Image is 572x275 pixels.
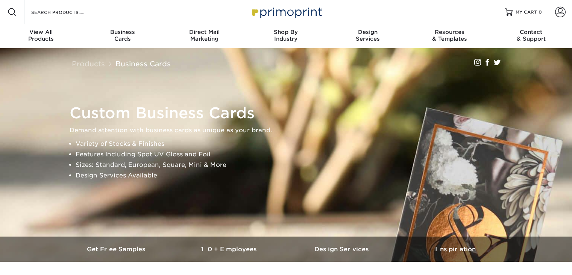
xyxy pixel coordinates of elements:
[82,29,163,42] div: Cards
[327,29,408,42] div: Services
[70,104,510,122] h1: Custom Business Cards
[76,170,510,181] li: Design Services Available
[286,246,399,253] h3: Design Services
[245,29,327,42] div: Industry
[61,246,173,253] h3: Get Free Samples
[490,29,572,42] div: & Support
[82,29,163,35] span: Business
[539,9,542,15] span: 0
[76,160,510,170] li: Sizes: Standard, European, Square, Mini & More
[70,125,510,136] p: Demand attention with business cards as unique as your brand.
[72,60,105,68] a: Products
[327,29,408,35] span: Design
[115,60,171,68] a: Business Cards
[164,29,245,42] div: Marketing
[408,29,490,42] div: & Templates
[245,29,327,35] span: Shop By
[173,246,286,253] h3: 10+ Employees
[490,24,572,48] a: Contact& Support
[249,4,324,20] img: Primoprint
[286,237,399,262] a: Design Services
[399,246,512,253] h3: Inspiration
[61,237,173,262] a: Get Free Samples
[490,29,572,35] span: Contact
[327,24,408,48] a: DesignServices
[408,29,490,35] span: Resources
[173,237,286,262] a: 10+ Employees
[76,149,510,160] li: Features Including Spot UV Gloss and Foil
[30,8,104,17] input: SEARCH PRODUCTS.....
[399,237,512,262] a: Inspiration
[516,9,537,15] span: MY CART
[76,139,510,149] li: Variety of Stocks & Finishes
[164,29,245,35] span: Direct Mail
[408,24,490,48] a: Resources& Templates
[164,24,245,48] a: Direct MailMarketing
[245,24,327,48] a: Shop ByIndustry
[82,24,163,48] a: BusinessCards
